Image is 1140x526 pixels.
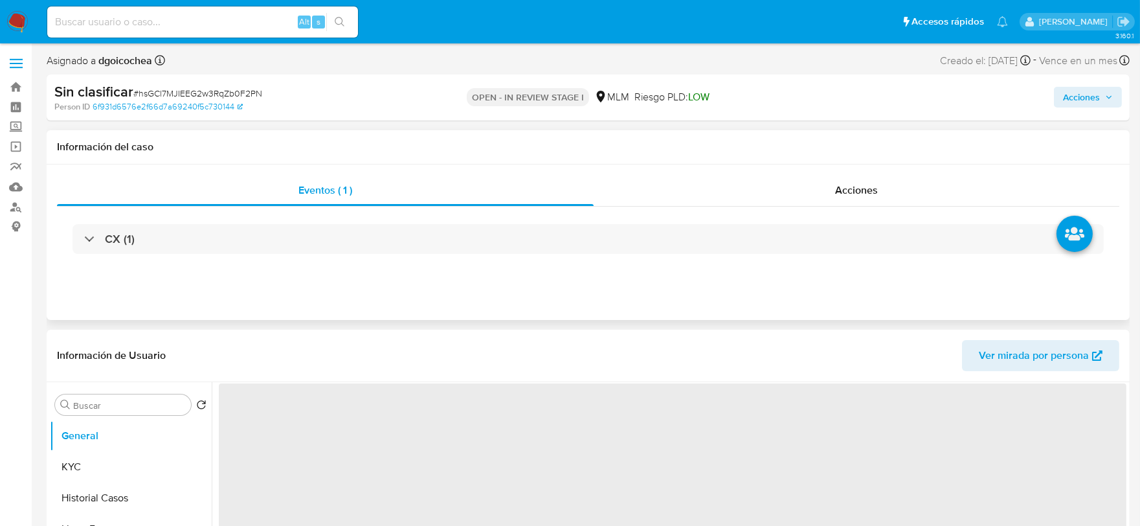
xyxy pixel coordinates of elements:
span: Acciones [1063,87,1100,108]
span: Acciones [835,183,878,198]
span: Vence en un mes [1039,54,1117,68]
input: Buscar [73,400,186,411]
div: CX (1) [73,224,1104,254]
div: Creado el: [DATE] [940,52,1031,69]
input: Buscar usuario o caso... [47,14,358,30]
button: Volver al orden por defecto [196,400,207,414]
a: Notificaciones [997,16,1008,27]
span: Riesgo PLD: [634,90,710,104]
button: KYC [50,452,212,483]
button: General [50,420,212,452]
span: Accesos rápidos [911,15,984,29]
span: # hsGCl7MJIEEG2w3RqZb0F2PN [133,87,262,100]
b: Sin clasificar [54,81,133,102]
button: Ver mirada por persona [962,340,1119,371]
h1: Información del caso [57,141,1119,154]
button: Historial Casos [50,483,212,514]
p: dalia.goicochea@mercadolibre.com.mx [1039,16,1112,28]
a: Salir [1117,15,1130,29]
span: Eventos ( 1 ) [298,183,352,198]
span: LOW [688,89,710,104]
p: OPEN - IN REVIEW STAGE I [467,88,589,106]
span: Alt [299,16,309,28]
span: Ver mirada por persona [979,340,1089,371]
h1: Información de Usuario [57,349,166,362]
h3: CX (1) [105,232,135,246]
b: dgoicochea [96,53,152,68]
b: Person ID [54,101,90,113]
button: Acciones [1054,87,1122,108]
span: Asignado a [47,54,152,68]
div: MLM [594,90,629,104]
button: search-icon [326,13,353,31]
span: - [1033,52,1036,69]
button: Buscar [60,400,71,410]
span: s [317,16,320,28]
a: 6f931d6576e2f66d7a69240f5c730144 [93,101,243,113]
